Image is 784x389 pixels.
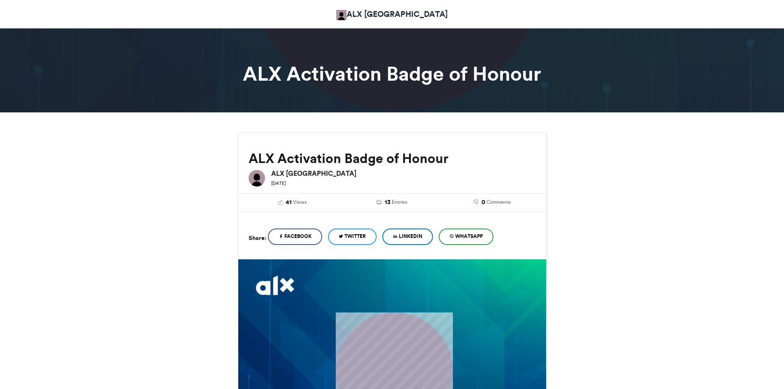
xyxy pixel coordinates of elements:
[344,233,366,240] span: Twitter
[392,198,407,206] span: Entries
[249,151,536,166] h2: ALX Activation Badge of Honour
[348,198,436,207] a: 13 Entries
[482,198,485,207] span: 0
[336,10,347,20] img: ALX Africa
[385,198,391,207] span: 13
[399,233,422,240] span: LinkedIn
[284,233,312,240] span: Facebook
[486,198,511,206] span: Comments
[164,64,621,84] h1: ALX Activation Badge of Honour
[249,170,265,186] img: ALX Africa
[382,228,433,245] a: LinkedIn
[271,180,286,186] small: [DATE]
[268,228,322,245] a: Facebook
[336,8,448,20] a: ALX [GEOGRAPHIC_DATA]
[249,233,266,243] h5: Share:
[271,170,536,177] h6: ALX [GEOGRAPHIC_DATA]
[455,233,483,240] span: WhatsApp
[439,228,493,245] a: WhatsApp
[249,198,336,207] a: 41 Views
[286,198,292,207] span: 41
[328,228,377,245] a: Twitter
[448,198,536,207] a: 0 Comments
[293,198,307,206] span: Views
